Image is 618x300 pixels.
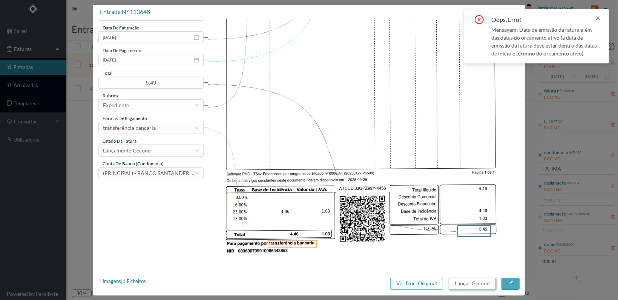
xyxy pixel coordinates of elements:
[595,15,601,20] i: icon: close
[194,35,199,40] i: icon: calendar
[491,15,530,24] div: Oops, Erro!
[390,278,443,290] button: Ver Doc. Original
[103,145,151,156] div: Lançamento Gecond
[195,103,199,108] i: icon: down
[103,170,306,176] span: (PRINCIPAL) - BANCO SANTANDER TOTTA, [GEOGRAPHIC_DATA] ([FINANCIAL_ID])
[449,278,496,290] button: Lançar Gecond
[475,15,484,24] i: icon: close-circle
[491,26,600,57] div: Mensagem: Data de emissão da fatura além das datas do orçamento ativo (a data de emissão da fatur...
[103,93,118,98] span: rubrica
[103,138,136,144] span: estado da fatura
[103,100,129,111] div: Expediente
[103,48,141,53] span: data de pagamento
[194,57,199,63] i: icon: calendar
[195,126,199,130] i: icon: down
[585,3,610,15] button: PT
[103,115,147,121] span: Formas de Pagamento
[100,8,150,15] span: entrada nº 113648
[103,25,140,31] span: data de faturação
[103,122,156,134] div: transferência bancária
[103,161,164,166] span: conta do banco (condominio)
[195,171,199,175] i: icon: down
[98,278,146,285] div: 1 Imagens | 1 Ficheiros
[103,70,112,76] span: total
[195,148,199,153] i: icon: down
